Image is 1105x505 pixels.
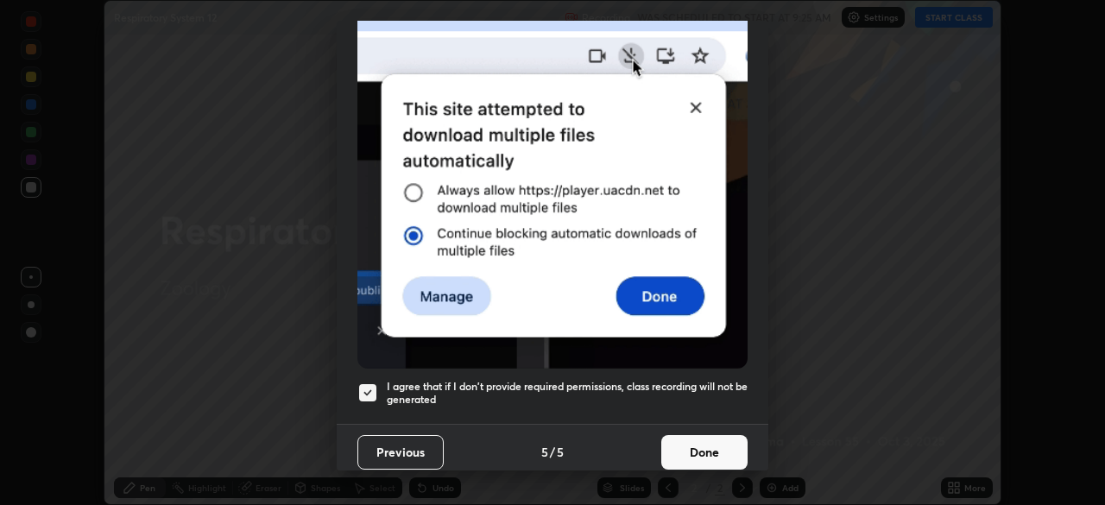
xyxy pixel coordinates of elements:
h4: 5 [557,443,564,461]
button: Previous [357,435,444,470]
h4: / [550,443,555,461]
button: Done [661,435,748,470]
h4: 5 [541,443,548,461]
h5: I agree that if I don't provide required permissions, class recording will not be generated [387,380,748,407]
